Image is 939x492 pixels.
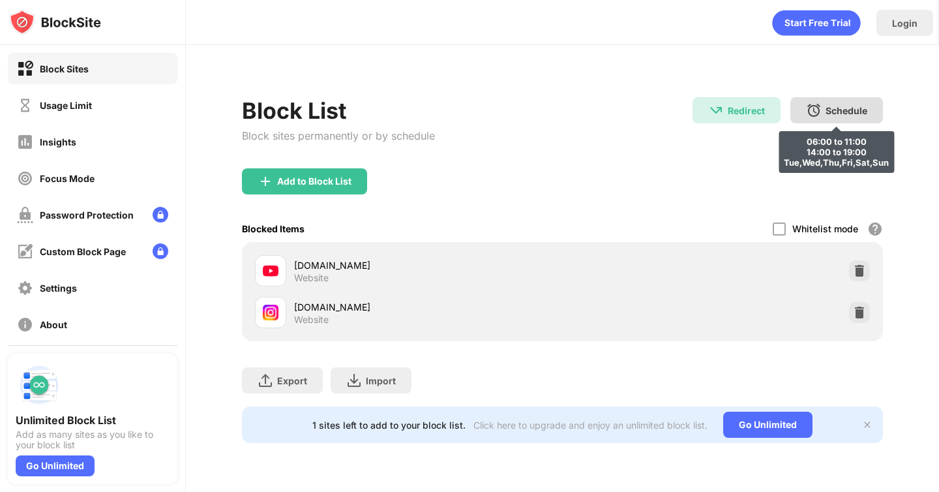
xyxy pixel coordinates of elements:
[153,207,168,223] img: lock-menu.svg
[784,157,889,168] div: Tue,Wed,Thu,Fri,Sat,Sun
[16,361,63,408] img: push-block-list.svg
[16,455,95,476] div: Go Unlimited
[473,420,708,431] div: Click here to upgrade and enjoy an unlimited block list.
[723,412,812,438] div: Go Unlimited
[294,258,562,272] div: [DOMAIN_NAME]
[17,316,33,333] img: about-off.svg
[294,314,329,326] div: Website
[263,263,278,279] img: favicons
[892,18,917,29] div: Login
[772,10,861,36] div: animation
[784,147,889,157] div: 14:00 to 19:00
[16,429,170,450] div: Add as many sites as you like to your block list
[40,173,95,184] div: Focus Mode
[294,300,562,314] div: [DOMAIN_NAME]
[294,272,329,284] div: Website
[862,420,872,430] img: x-button.svg
[366,375,396,386] div: Import
[153,243,168,259] img: lock-menu.svg
[826,105,867,116] div: Schedule
[40,283,77,294] div: Settings
[40,319,67,330] div: About
[728,105,765,116] div: Redirect
[784,136,889,147] div: 06:00 to 11:00
[312,420,466,431] div: 1 sites left to add to your block list.
[17,61,33,77] img: block-on.svg
[277,375,307,386] div: Export
[792,223,858,234] div: Whitelist mode
[16,414,170,427] div: Unlimited Block List
[9,9,101,35] img: logo-blocksite.svg
[17,243,33,260] img: customize-block-page-off.svg
[40,100,92,111] div: Usage Limit
[17,170,33,187] img: focus-off.svg
[263,305,278,320] img: favicons
[242,97,435,124] div: Block List
[40,63,89,74] div: Block Sites
[40,136,76,147] div: Insights
[17,280,33,296] img: settings-off.svg
[17,97,33,114] img: time-usage-off.svg
[242,129,435,142] div: Block sites permanently or by schedule
[17,207,33,223] img: password-protection-off.svg
[40,209,134,221] div: Password Protection
[277,176,351,187] div: Add to Block List
[40,246,126,257] div: Custom Block Page
[17,134,33,150] img: insights-off.svg
[242,223,305,234] div: Blocked Items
